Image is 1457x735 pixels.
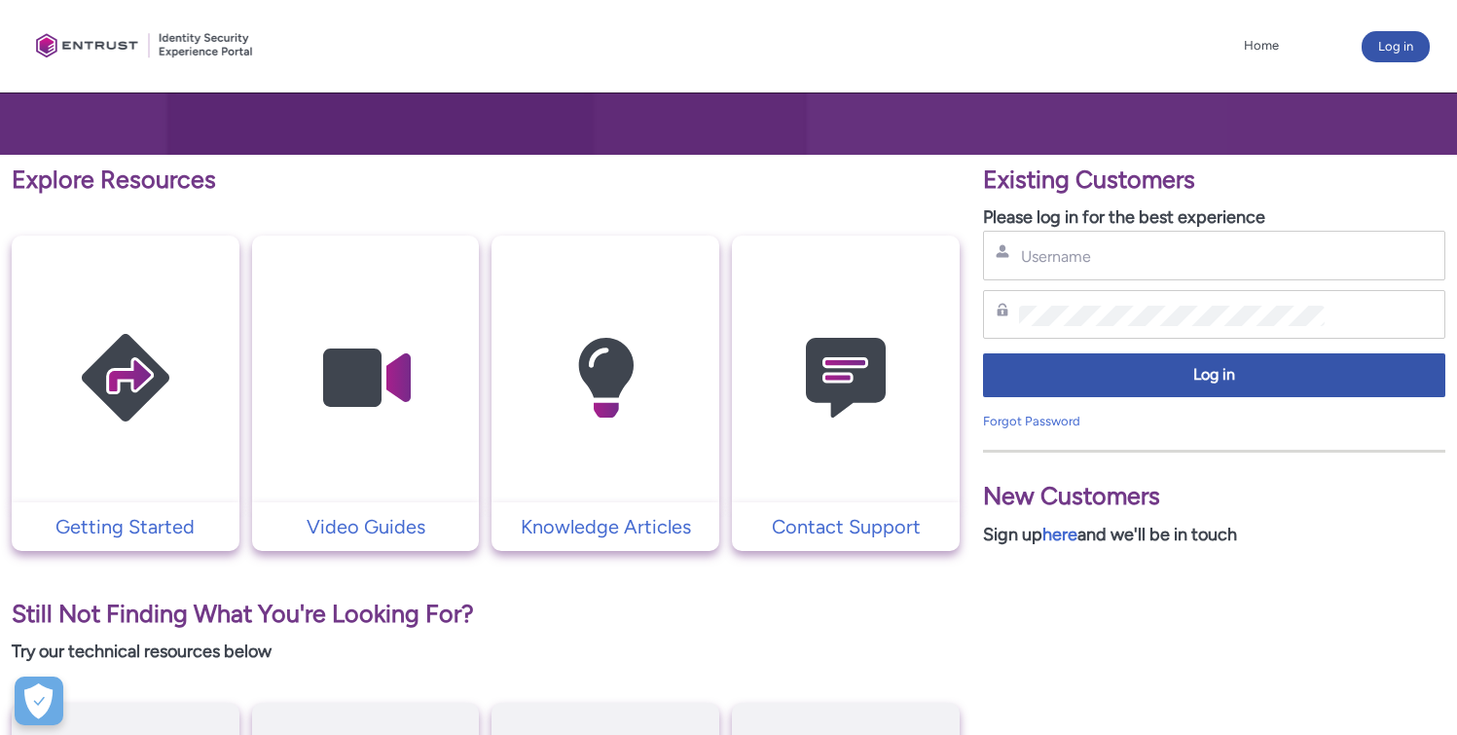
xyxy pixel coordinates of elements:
[1042,524,1077,545] a: here
[1019,246,1325,267] input: Username
[12,639,960,665] p: Try our technical resources below
[983,478,1445,515] p: New Customers
[983,162,1445,199] p: Existing Customers
[983,414,1080,428] a: Forgot Password
[1239,31,1284,60] a: Home
[513,274,698,483] img: Knowledge Articles
[262,512,470,541] p: Video Guides
[21,512,230,541] p: Getting Started
[12,512,239,541] a: Getting Started
[15,677,63,725] div: Cookie Preferences
[996,364,1433,386] span: Log in
[983,522,1445,548] p: Sign up and we'll be in touch
[252,512,480,541] a: Video Guides
[501,512,710,541] p: Knowledge Articles
[12,162,960,199] p: Explore Resources
[1362,31,1430,62] button: Log in
[33,274,218,483] img: Getting Started
[12,596,960,633] p: Still Not Finding What You're Looking For?
[732,512,960,541] a: Contact Support
[15,677,63,725] button: Open Preferences
[983,204,1445,231] p: Please log in for the best experience
[753,274,938,483] img: Contact Support
[492,512,719,541] a: Knowledge Articles
[983,353,1445,397] button: Log in
[742,512,950,541] p: Contact Support
[273,274,458,483] img: Video Guides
